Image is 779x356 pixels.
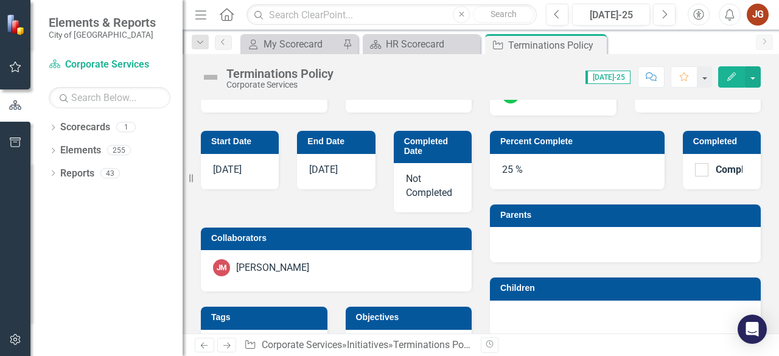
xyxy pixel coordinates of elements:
div: HR Scorecard [386,37,477,52]
div: Corporate Services [226,80,334,89]
h3: Percent Complete [500,137,658,146]
a: Scorecards [60,120,110,134]
button: JG [747,4,769,26]
a: Reports [60,167,94,181]
button: Search [473,6,534,23]
div: [DATE]-25 [576,8,646,23]
img: Not Defined [201,68,220,87]
div: Terminations Policy [508,38,604,53]
span: [DATE]-25 [585,71,631,84]
div: Terminations Policy [226,67,334,80]
a: Corporate Services [49,58,170,72]
div: Terminations Policy [393,339,478,351]
div: 255 [107,145,131,156]
div: Not Completed [394,163,472,212]
img: ClearPoint Strategy [6,13,27,35]
h3: Children [500,284,755,293]
input: Search Below... [49,87,170,108]
h3: Parents [500,211,755,220]
span: Search [491,9,517,19]
h3: Completed Date [404,137,466,156]
a: Corporate Services [262,339,342,351]
h3: Collaborators [211,234,466,243]
h3: Objectives [356,313,466,322]
a: Elements [60,144,101,158]
div: » » [244,338,472,352]
span: [DATE] [309,164,338,175]
input: Search ClearPoint... [246,4,537,26]
div: 43 [100,168,120,178]
a: My Scorecard [243,37,340,52]
a: HR Scorecard [366,37,477,52]
span: [DATE] [213,164,242,175]
button: [DATE]-25 [572,4,650,26]
div: 25 % [490,154,665,189]
div: My Scorecard [264,37,340,52]
h3: Start Date [211,137,273,146]
div: [PERSON_NAME] [236,261,309,275]
div: Open Intercom Messenger [738,315,767,344]
a: Initiatives [347,339,388,351]
h3: Completed [693,137,755,146]
div: JM [213,259,230,276]
div: 1 [116,122,136,133]
span: Elements & Reports [49,15,156,30]
small: City of [GEOGRAPHIC_DATA] [49,30,156,40]
h3: End Date [307,137,369,146]
h3: Tags [211,313,321,322]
